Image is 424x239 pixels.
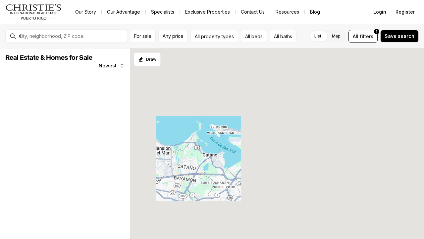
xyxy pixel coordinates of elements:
button: Save search [380,30,419,42]
span: filters [360,33,373,40]
button: For sale [130,30,156,43]
span: Save search [385,34,414,39]
a: Specialists [146,7,180,17]
button: Register [392,5,419,19]
span: Newest [99,63,117,68]
a: Our Story [70,7,101,17]
button: Allfilters1 [348,30,378,43]
button: All property types [190,30,238,43]
label: Map [327,30,346,42]
button: Newest [95,59,129,72]
span: For sale [134,34,151,39]
button: All baths [270,30,296,43]
span: All [353,33,358,40]
button: Contact Us [236,7,270,17]
a: Exclusive Properties [180,7,235,17]
span: Real Estate & Homes for Sale [5,54,92,61]
button: Any price [158,30,188,43]
a: Our Advantage [102,7,145,17]
span: Any price [163,34,184,39]
button: All beds [241,30,267,43]
button: Login [369,5,390,19]
button: Start drawing [134,52,161,66]
a: Resources [270,7,304,17]
span: Register [396,9,415,15]
span: 1 [376,29,377,34]
a: Blog [305,7,325,17]
label: List [309,30,327,42]
img: logo [5,4,62,20]
span: Login [373,9,386,15]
